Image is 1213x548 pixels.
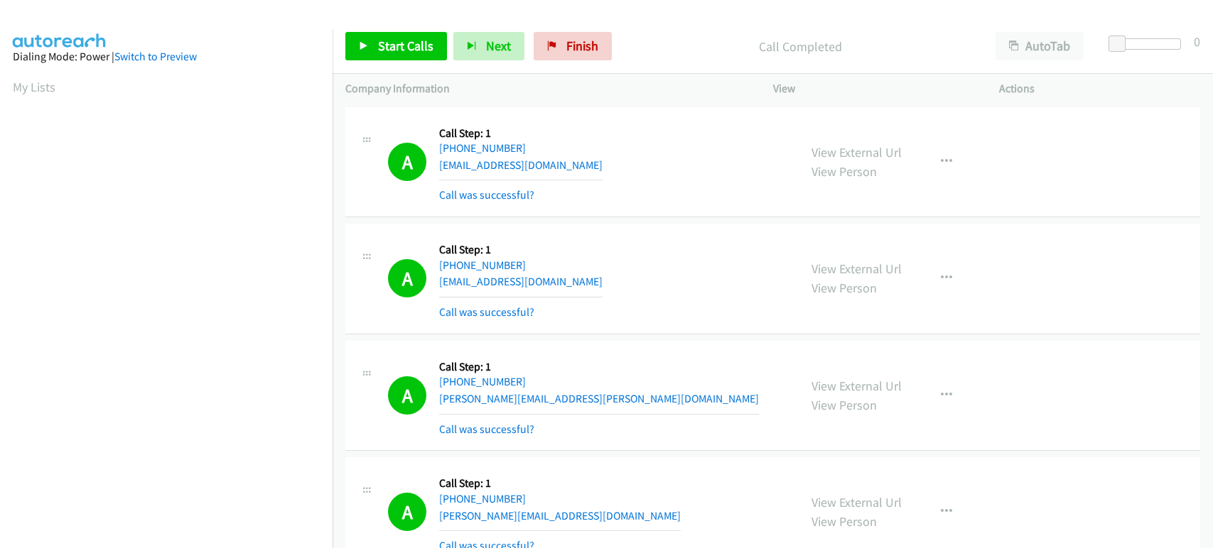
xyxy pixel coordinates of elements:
[812,378,902,394] a: View External Url
[812,494,902,510] a: View External Url
[439,392,759,405] a: [PERSON_NAME][EMAIL_ADDRESS][PERSON_NAME][DOMAIN_NAME]
[13,48,320,65] div: Dialing Mode: Power |
[1116,38,1181,50] div: Delay between calls (in seconds)
[566,38,598,54] span: Finish
[631,37,970,56] p: Call Completed
[388,493,426,531] h1: A
[439,492,526,505] a: [PHONE_NUMBER]
[439,509,681,522] a: [PERSON_NAME][EMAIL_ADDRESS][DOMAIN_NAME]
[999,80,1200,97] p: Actions
[773,80,974,97] p: View
[114,50,197,63] a: Switch to Preview
[388,259,426,297] h1: A
[812,163,877,180] a: View Person
[388,143,426,181] h1: A
[378,38,433,54] span: Start Calls
[812,261,902,277] a: View External Url
[1172,217,1213,330] iframe: Resource Center
[439,305,534,319] a: Call was successful?
[345,80,748,97] p: Company Information
[439,188,534,202] a: Call was successful?
[13,79,55,95] a: My Lists
[812,513,877,530] a: View Person
[439,476,681,491] h5: Call Step: 1
[996,32,1084,60] button: AutoTab
[812,397,877,413] a: View Person
[439,243,603,257] h5: Call Step: 1
[439,275,603,288] a: [EMAIL_ADDRESS][DOMAIN_NAME]
[439,126,603,141] h5: Call Step: 1
[453,32,524,60] button: Next
[534,32,612,60] a: Finish
[439,360,759,374] h5: Call Step: 1
[812,144,902,160] a: View External Url
[486,38,511,54] span: Next
[439,141,526,155] a: [PHONE_NUMBER]
[439,422,534,436] a: Call was successful?
[345,32,447,60] a: Start Calls
[439,158,603,172] a: [EMAIL_ADDRESS][DOMAIN_NAME]
[439,258,526,272] a: [PHONE_NUMBER]
[439,375,526,388] a: [PHONE_NUMBER]
[388,376,426,415] h1: A
[812,280,877,296] a: View Person
[1194,32,1200,51] div: 0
